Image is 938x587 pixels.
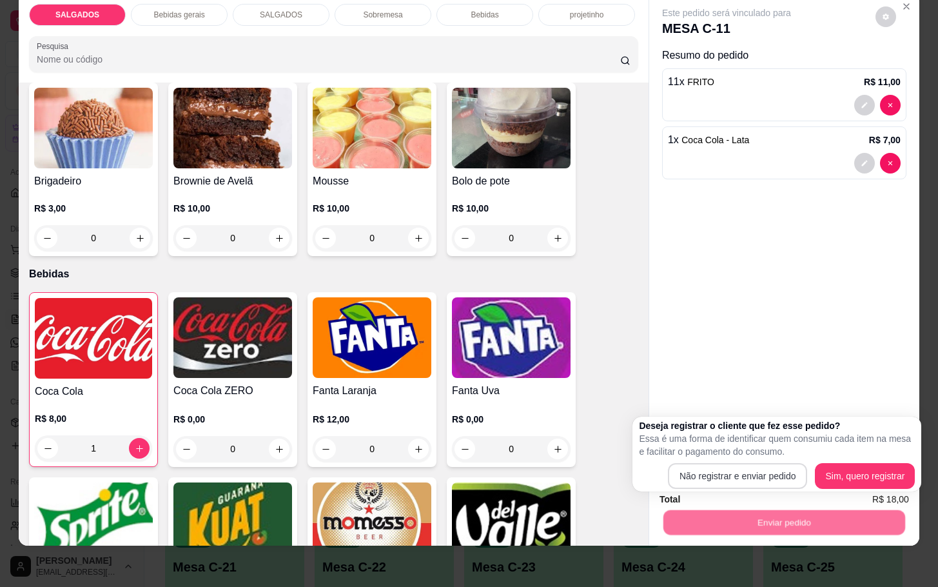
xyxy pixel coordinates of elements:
[471,10,498,20] p: Bebidas
[260,10,302,20] p: SALGADOS
[313,174,431,189] h4: Mousse
[880,95,901,115] button: decrease-product-quantity
[668,132,749,148] p: 1 x
[547,228,568,248] button: increase-product-quantity
[872,492,909,506] span: R$ 18,00
[663,510,905,535] button: Enviar pedido
[869,134,901,146] p: R$ 7,00
[313,297,431,378] img: product-image
[452,413,571,426] p: R$ 0,00
[315,228,336,248] button: decrease-product-quantity
[854,95,875,115] button: decrease-product-quantity
[35,298,152,379] img: product-image
[173,174,292,189] h4: Brownie de Avelã
[34,483,153,563] img: product-image
[570,10,604,20] p: projetinho
[452,297,571,378] img: product-image
[153,10,204,20] p: Bebidas gerais
[37,53,620,66] input: Pesquisa
[34,174,153,189] h4: Brigadeiro
[35,384,152,399] h4: Coca Cola
[130,228,150,248] button: increase-product-quantity
[452,202,571,215] p: R$ 10,00
[34,88,153,168] img: product-image
[668,463,808,489] button: Não registrar e enviar pedido
[55,10,99,20] p: SALGADOS
[668,74,714,90] p: 11 x
[854,153,875,174] button: decrease-product-quantity
[864,75,901,88] p: R$ 11,00
[313,413,431,426] p: R$ 12,00
[37,228,57,248] button: decrease-product-quantity
[269,228,289,248] button: increase-product-quantity
[173,383,292,399] h4: Coca Cola ZERO
[662,19,791,37] p: MESA C-11
[173,413,292,426] p: R$ 0,00
[37,41,73,52] label: Pesquisa
[363,10,402,20] p: Sobremesa
[173,483,292,563] img: product-image
[452,88,571,168] img: product-image
[29,266,638,282] p: Bebidas
[880,153,901,174] button: decrease-product-quantity
[408,228,429,248] button: increase-product-quantity
[660,494,680,504] strong: Total
[662,48,906,63] p: Resumo do pedido
[173,88,292,168] img: product-image
[176,228,197,248] button: decrease-product-quantity
[34,202,153,215] p: R$ 3,00
[662,6,791,19] p: Este pedido será vinculado para
[639,432,915,458] p: Essa é uma forma de identificar quem consumiu cada item na mesa e facilitar o pagamento do consumo.
[875,6,896,27] button: decrease-product-quantity
[313,383,431,399] h4: Fanta Laranja
[313,88,431,168] img: product-image
[454,228,475,248] button: decrease-product-quantity
[173,297,292,378] img: product-image
[452,174,571,189] h4: Bolo de pote
[313,202,431,215] p: R$ 10,00
[681,135,749,145] span: Coca Cola - Lata
[452,483,571,563] img: product-image
[687,77,714,87] span: FRITO
[639,419,915,432] h2: Deseja registrar o cliente que fez esse pedido?
[815,463,915,489] button: Sim, quero registrar
[452,383,571,399] h4: Fanta Uva
[313,483,431,563] img: product-image
[173,202,292,215] p: R$ 10,00
[35,412,152,425] p: R$ 8,00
